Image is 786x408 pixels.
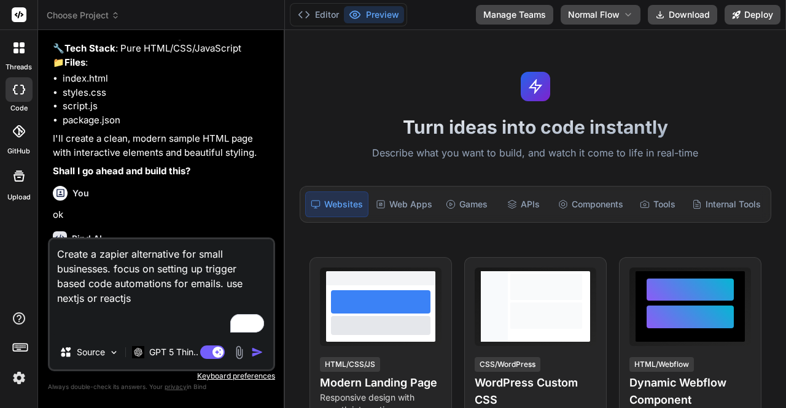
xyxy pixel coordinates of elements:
[63,99,273,114] li: script.js
[232,345,246,360] img: attachment
[64,56,85,68] strong: Files
[64,42,115,54] strong: Tech Stack
[725,5,780,25] button: Deploy
[53,28,273,70] p: 🔹 : Sample HTML Page 🔧 : Pure HTML/CSS/JavaScript 📁 :
[7,146,30,156] label: GitHub
[553,191,628,217] div: Components
[72,187,89,199] h6: You
[496,191,550,217] div: APIs
[292,116,779,138] h1: Turn ideas into code instantly
[292,145,779,161] p: Describe what you want to build, and watch it come to life in real-time
[6,62,32,72] label: threads
[371,191,437,217] div: Web Apps
[648,5,717,25] button: Download
[629,357,694,372] div: HTML/Webflow
[132,346,144,358] img: GPT 5 Thinking High
[63,86,273,100] li: styles.css
[568,9,620,21] span: Normal Flow
[48,381,275,393] p: Always double-check its answers. Your in Bind
[251,346,263,358] img: icon
[50,239,273,335] textarea: To enrich screen reader interactions, please activate Accessibility in Grammarly extension settings
[63,114,273,128] li: package.json
[344,6,404,23] button: Preview
[561,5,640,25] button: Normal Flow
[47,9,120,21] span: Choose Project
[10,103,28,114] label: code
[293,6,344,23] button: Editor
[72,233,102,245] h6: Bind AI
[687,191,766,217] div: Internal Tools
[320,357,380,372] div: HTML/CSS/JS
[476,5,553,25] button: Manage Teams
[305,191,368,217] div: Websites
[77,346,105,358] p: Source
[9,368,29,388] img: settings
[475,357,540,372] div: CSS/WordPress
[48,371,275,381] p: Keyboard preferences
[53,208,273,222] p: ok
[440,191,494,217] div: Games
[109,347,119,358] img: Pick Models
[7,192,31,202] label: Upload
[63,72,273,86] li: index.html
[149,346,198,358] p: GPT 5 Thin..
[165,383,187,390] span: privacy
[64,29,97,40] strong: Project
[53,132,273,160] p: I'll create a clean, modern sample HTML page with interactive elements and beautiful styling.
[53,165,190,177] strong: Shall I go ahead and build this?
[631,191,685,217] div: Tools
[320,374,442,391] h4: Modern Landing Page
